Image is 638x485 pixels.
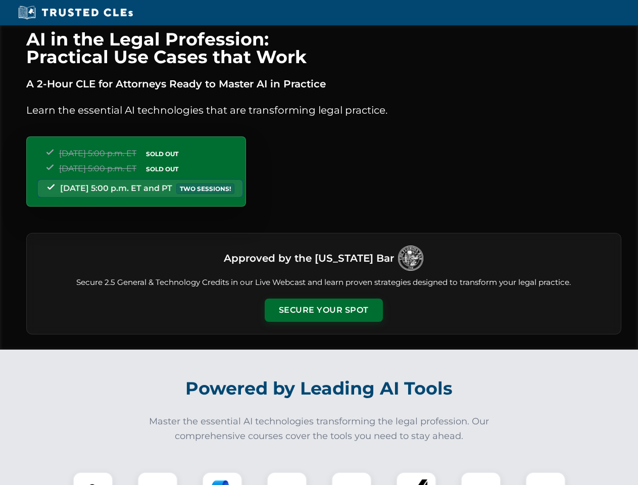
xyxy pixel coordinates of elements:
button: Secure Your Spot [265,299,383,322]
p: Secure 2.5 General & Technology Credits in our Live Webcast and learn proven strategies designed ... [39,277,609,288]
img: Trusted CLEs [15,5,136,20]
span: SOLD OUT [142,164,182,174]
img: Logo [398,246,423,271]
p: Master the essential AI technologies transforming the legal profession. Our comprehensive courses... [142,414,496,444]
span: SOLD OUT [142,149,182,159]
h1: AI in the Legal Profession: Practical Use Cases that Work [26,30,621,66]
span: [DATE] 5:00 p.m. ET [59,164,136,173]
span: [DATE] 5:00 p.m. ET [59,149,136,158]
h3: Approved by the [US_STATE] Bar [224,249,394,267]
p: A 2-Hour CLE for Attorneys Ready to Master AI in Practice [26,76,621,92]
p: Learn the essential AI technologies that are transforming legal practice. [26,102,621,118]
h2: Powered by Leading AI Tools [39,371,599,406]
